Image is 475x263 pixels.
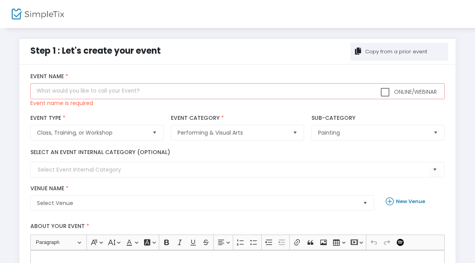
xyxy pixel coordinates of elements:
button: Select [149,125,160,140]
label: Venue Name [30,185,374,192]
button: Paragraph [32,236,85,248]
span: Class, Training, or Workshop [37,129,146,137]
input: Select Event Internal Category [38,166,429,174]
button: Select [360,196,371,210]
label: Event Type [30,115,163,122]
button: Select [429,162,440,178]
span: Online/Webinar [392,88,437,96]
label: Event Name [30,73,444,80]
label: About your event [27,219,449,235]
span: Performing & Visual Arts [178,129,286,137]
p: Event name is required [30,99,93,107]
button: Select [290,125,301,140]
span: Select Venue [37,199,357,207]
div: Copy from a prior event [364,48,427,56]
label: Event Category [171,115,304,122]
span: Step 1 : Let's create your event [30,45,161,57]
b: New Venue [396,198,425,205]
span: Paragraph [36,238,76,247]
label: Select an event internal category (optional) [30,148,170,156]
div: Editor toolbar [30,235,444,250]
input: What would you like to call your Event? [30,83,444,99]
button: Select [430,125,441,140]
span: Painting [318,129,427,137]
label: Sub-Category [311,115,444,122]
